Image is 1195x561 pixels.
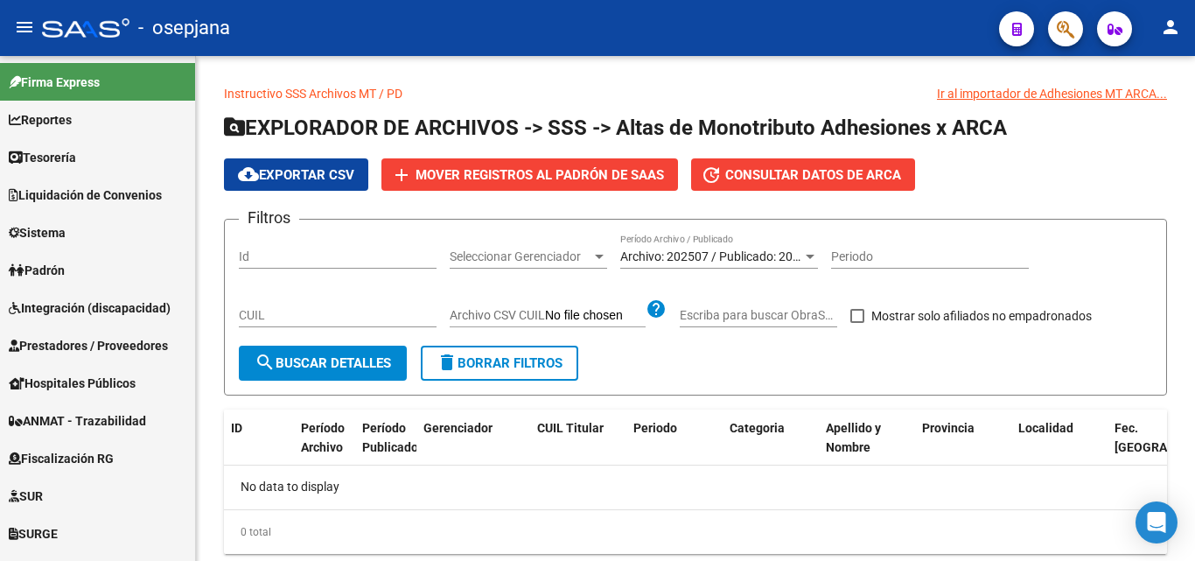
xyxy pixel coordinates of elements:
[9,411,146,431] span: ANMAT - Trazabilidad
[9,524,58,543] span: SURGE
[1160,17,1181,38] mat-icon: person
[301,421,345,455] span: Período Archivo
[1011,410,1108,487] datatable-header-cell: Localidad
[730,421,785,435] span: Categoria
[915,410,1011,487] datatable-header-cell: Provincia
[355,410,416,487] datatable-header-cell: Período Publicado
[922,421,975,435] span: Provincia
[9,223,66,242] span: Sistema
[9,487,43,506] span: SUR
[239,346,407,381] button: Buscar Detalles
[239,206,299,230] h3: Filtros
[421,346,578,381] button: Borrar Filtros
[238,167,354,183] span: Exportar CSV
[437,355,563,371] span: Borrar Filtros
[9,374,136,393] span: Hospitales Públicos
[819,410,915,487] datatable-header-cell: Apellido y Nombre
[224,158,368,191] button: Exportar CSV
[255,355,391,371] span: Buscar Detalles
[138,9,230,47] span: - osepjana
[937,84,1167,103] div: Ir al importador de Adhesiones MT ARCA...
[450,249,591,264] span: Seleccionar Gerenciador
[691,158,915,191] button: Consultar datos de ARCA
[537,421,604,435] span: CUIL Titular
[646,298,667,319] mat-icon: help
[437,352,458,373] mat-icon: delete
[362,421,418,455] span: Período Publicado
[238,164,259,185] mat-icon: cloud_download
[1136,501,1178,543] div: Open Intercom Messenger
[701,165,722,186] mat-icon: update
[9,298,171,318] span: Integración (discapacidad)
[450,308,545,322] span: Archivo CSV CUIL
[14,17,35,38] mat-icon: menu
[626,410,723,487] datatable-header-cell: Periodo
[9,336,168,355] span: Prestadores / Proveedores
[255,352,276,373] mat-icon: search
[224,410,294,487] datatable-header-cell: ID
[231,421,242,435] span: ID
[1018,421,1073,435] span: Localidad
[826,421,881,455] span: Apellido y Nombre
[9,148,76,167] span: Tesorería
[725,167,901,183] span: Consultar datos de ARCA
[381,158,678,191] button: Mover registros al PADRÓN de SAAS
[416,410,530,487] datatable-header-cell: Gerenciador
[224,510,1167,554] div: 0 total
[224,87,402,101] a: Instructivo SSS Archivos MT / PD
[224,466,1167,509] div: No data to display
[9,449,114,468] span: Fiscalización RG
[530,410,626,487] datatable-header-cell: CUIL Titular
[9,186,162,205] span: Liquidación de Convenios
[294,410,355,487] datatable-header-cell: Período Archivo
[545,308,646,324] input: Archivo CSV CUIL
[9,110,72,130] span: Reportes
[871,305,1092,326] span: Mostrar solo afiliados no empadronados
[620,249,821,263] span: Archivo: 202507 / Publicado: 202506
[224,116,1007,140] span: EXPLORADOR DE ARCHIVOS -> SSS -> Altas de Monotributo Adhesiones x ARCA
[416,167,664,183] span: Mover registros al PADRÓN de SAAS
[9,73,100,92] span: Firma Express
[423,421,493,435] span: Gerenciador
[723,410,819,487] datatable-header-cell: Categoria
[391,165,412,186] mat-icon: add
[633,421,677,435] span: Periodo
[9,261,65,280] span: Padrón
